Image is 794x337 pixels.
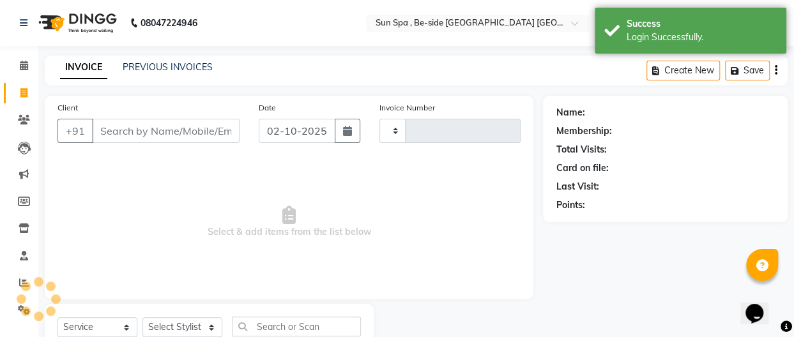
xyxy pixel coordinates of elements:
[379,102,435,114] label: Invoice Number
[92,119,240,143] input: Search by Name/Mobile/Email/Code
[232,317,361,336] input: Search or Scan
[33,5,120,41] img: logo
[57,102,78,114] label: Client
[646,61,720,80] button: Create New
[740,286,781,324] iframe: chat widget
[57,119,93,143] button: +91
[627,17,777,31] div: Success
[259,102,276,114] label: Date
[141,5,197,41] b: 08047224946
[556,143,606,156] div: Total Visits:
[123,61,213,73] a: PREVIOUS INVOICES
[556,198,584,212] div: Points:
[556,106,584,119] div: Name:
[57,158,521,286] span: Select & add items from the list below
[556,124,611,138] div: Membership:
[725,61,770,80] button: Save
[556,180,599,193] div: Last Visit:
[60,56,107,79] a: INVOICE
[627,31,777,44] div: Login Successfully.
[556,161,608,175] div: Card on file:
